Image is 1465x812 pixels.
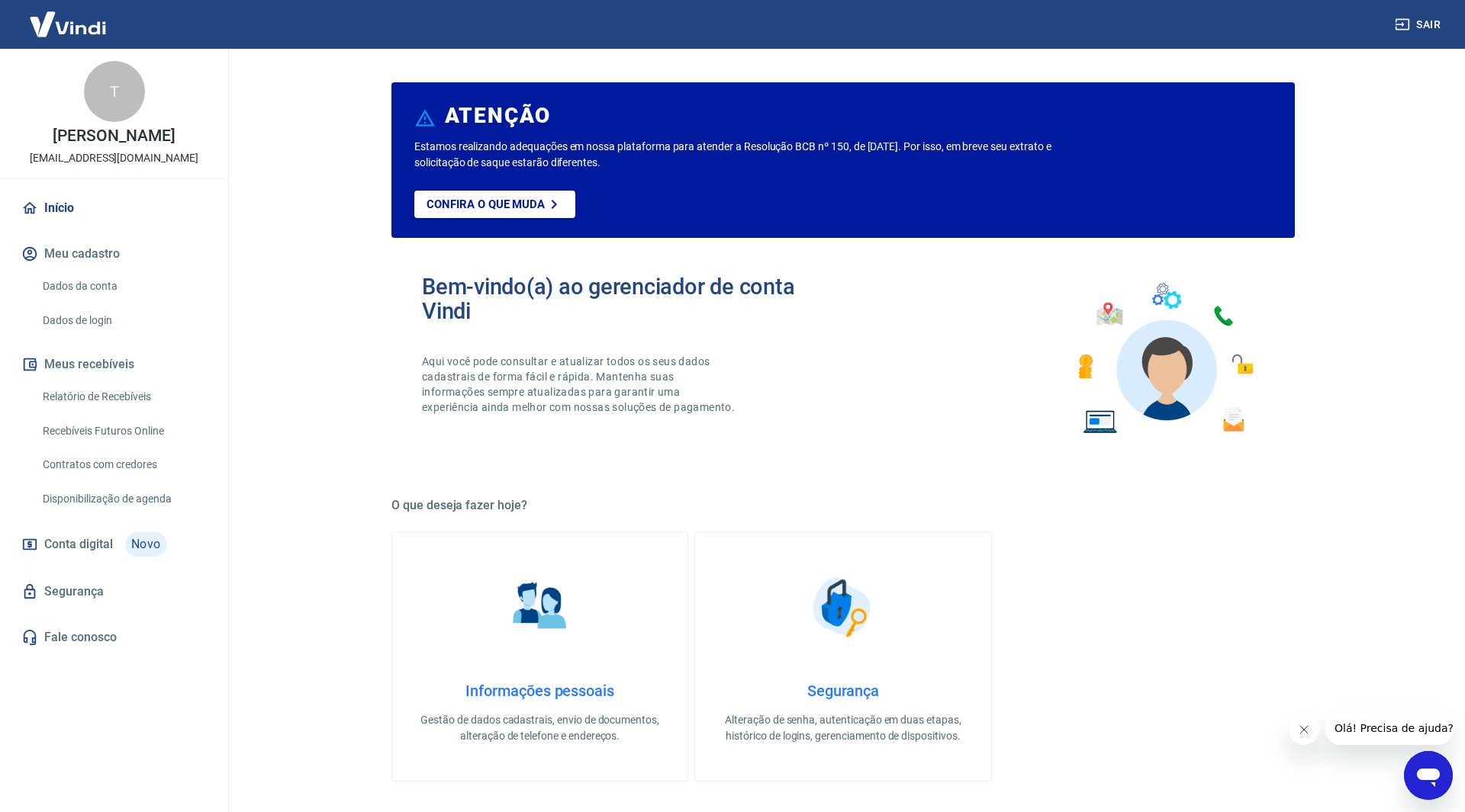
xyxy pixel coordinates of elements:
p: Estamos realizando adequações em nossa plataforma para atender a Resolução BCB nº 150, de [DATE].... [414,139,1100,171]
p: Alteração de senha, autenticação em duas etapas, histórico de logins, gerenciamento de dispositivos. [720,712,966,744]
p: Confira o que muda [427,197,545,211]
span: Conta digital [44,534,113,555]
a: SegurançaSegurançaAlteração de senha, autenticação em duas etapas, histórico de logins, gerenciam... [694,531,991,782]
a: Fale conosco [18,621,210,654]
button: Meus recebíveis [18,348,210,381]
a: Confira o que muda [414,191,575,218]
button: Sair [1392,11,1447,39]
a: Dados de login [37,305,210,336]
button: Meu cadastro [18,237,210,271]
a: Recebíveis Futuros Online [37,416,210,447]
span: Novo [125,532,167,557]
a: Início [18,191,210,225]
p: [PERSON_NAME] [53,128,175,144]
a: Disponibilização de agenda [37,483,210,515]
a: Conta digitalNovo [18,526,210,563]
a: Contratos com credores [37,449,210,480]
img: Vindi [18,1,118,47]
a: Dados da conta [37,271,210,302]
span: Olá! Precisa de ajuda? [9,11,128,23]
a: Relatório de Recebíveis [37,381,210,412]
h4: Informações pessoais [417,682,663,700]
img: Informações pessoais [502,569,578,645]
img: Imagem de um avatar masculino com diversos icones exemplificando as funcionalidades do gerenciado... [1064,274,1264,443]
a: Segurança [18,575,210,608]
a: Informações pessoaisInformações pessoaisGestão de dados cadastrais, envio de documentos, alteraçã... [391,531,688,782]
iframe: Mensagem da empresa [1325,711,1453,745]
h4: Segurança [720,682,966,700]
p: Gestão de dados cadastrais, envio de documentos, alteração de telefone e endereços. [417,712,663,744]
h5: O que deseja fazer hoje? [391,498,1295,513]
h6: ATENÇÃO [445,108,551,124]
iframe: Fechar mensagem [1289,714,1319,745]
h2: Bem-vindo(a) ao gerenciador de conta Vindi [422,274,843,323]
p: [EMAIL_ADDRESS][DOMAIN_NAME] [30,150,198,166]
iframe: Botão para abrir a janela de mensagens [1404,751,1453,800]
div: T [84,61,145,122]
img: Segurança [805,569,881,645]
p: Aqui você pode consultar e atualizar todos os seus dados cadastrais de forma fácil e rápida. Mant... [422,354,738,415]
